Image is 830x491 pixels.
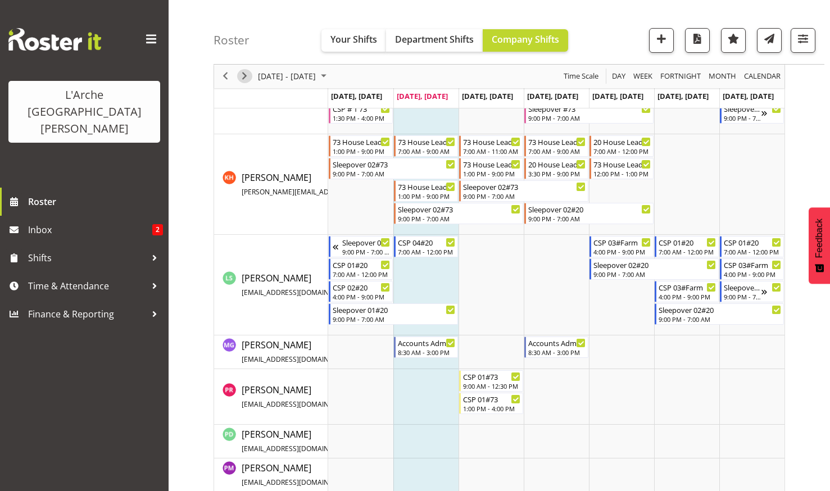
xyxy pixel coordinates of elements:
span: Shifts [28,249,146,266]
img: Rosterit website logo [8,28,101,51]
div: 9:00 PM - 7:00 AM [528,214,651,223]
td: Paige Reynolds resource [214,369,328,425]
a: [PERSON_NAME][EMAIL_ADDRESS][DOMAIN_NAME] [242,338,398,365]
div: Leanne Smith"s event - CSP 03#Farm Begin From Sunday, August 24, 2025 at 4:00:00 PM GMT+12:00 End... [720,258,784,280]
div: 20 House Leader [593,136,651,147]
div: 4:00 PM - 9:00 PM [333,292,390,301]
div: Kathryn Hunt"s event - 73 House Leader Begin From Tuesday, August 19, 2025 at 1:00:00 PM GMT+12:0... [394,180,458,202]
td: Michelle Gillard resource [214,335,328,369]
span: Your Shifts [330,33,377,46]
span: Department Shifts [395,33,474,46]
span: [EMAIL_ADDRESS][DOMAIN_NAME] [242,399,353,409]
div: Kathryn Hunt"s event - Sleepover 02#20 Begin From Thursday, August 21, 2025 at 9:00:00 PM GMT+12:... [524,203,654,224]
span: [PERSON_NAME] [242,339,398,365]
div: CSP 01#20 [333,259,390,270]
div: 73 House Leader [463,158,520,170]
div: 7:00 AM - 9:00 AM [528,147,586,156]
span: Week [632,70,654,84]
div: CSP 03#Farm [659,281,716,293]
span: Fortnight [659,70,702,84]
div: previous period [216,65,235,88]
div: 12:00 PM - 1:00 PM [593,169,651,178]
span: [PERSON_NAME] [242,384,398,410]
span: [DATE], [DATE] [723,91,774,101]
div: 8:30 AM - 3:00 PM [528,348,586,357]
button: Time Scale [562,70,601,84]
span: [DATE], [DATE] [657,91,709,101]
div: CSP 01#73 [463,393,520,404]
td: Kathryn Hunt resource [214,134,328,235]
a: [PERSON_NAME][EMAIL_ADDRESS][DOMAIN_NAME] [242,271,398,298]
div: 7:00 AM - 12:00 PM [724,247,781,256]
span: 2 [152,224,163,235]
span: [DATE], [DATE] [527,91,578,101]
div: Michelle Gillard"s event - Accounts Admin Begin From Thursday, August 21, 2025 at 8:30:00 AM GMT+... [524,337,588,358]
div: 9:00 PM - 7:00 AM [342,247,390,256]
div: Kathryn Hunt"s event - 73 House Leader Begin From Tuesday, August 19, 2025 at 7:00:00 AM GMT+12:0... [394,135,458,157]
button: Department Shifts [386,29,483,52]
div: 9:00 PM - 7:00 AM [333,315,455,324]
div: Sleepover 01#20 [333,304,455,315]
div: Leanne Smith"s event - Sleepover 02#20 Begin From Friday, August 22, 2025 at 9:00:00 PM GMT+12:00... [589,258,719,280]
div: 7:00 AM - 12:00 PM [333,270,390,279]
span: [DATE], [DATE] [592,91,643,101]
div: 73 House Leader [463,136,520,147]
div: CSP 01#20 [659,237,716,248]
div: Paige Reynolds"s event - CSP 01#73 Begin From Wednesday, August 20, 2025 at 9:00:00 AM GMT+12:00 ... [459,370,523,392]
button: Your Shifts [321,29,386,52]
div: Sleepover 02#20 [724,281,761,293]
div: CSP 02#20 [333,281,390,293]
button: Add a new shift [649,28,674,53]
span: [DATE], [DATE] [462,91,513,101]
div: Kathryn Hunt"s event - 73 House Leader Begin From Friday, August 22, 2025 at 12:00:00 PM GMT+12:0... [589,158,654,179]
div: August 18 - 24, 2025 [254,65,333,88]
div: Sleepover 02#20 [528,203,651,215]
div: 9:00 PM - 7:00 AM [724,113,761,122]
div: Sleepover 02#20 [593,259,716,270]
span: Inbox [28,221,152,238]
div: 1:00 PM - 9:00 PM [398,192,455,201]
div: Kathryn Hunt"s event - 73 House Leader Begin From Wednesday, August 20, 2025 at 7:00:00 AM GMT+12... [459,135,523,157]
span: Company Shifts [492,33,559,46]
button: Timeline Month [707,70,738,84]
div: 3:30 PM - 9:00 PM [528,169,586,178]
div: 9:00 PM - 7:00 AM [463,192,586,201]
div: Sleepover 02#73 [463,181,586,192]
div: Katherine Shaw"s event - CSP # 1 73 Begin From Monday, August 18, 2025 at 1:30:00 PM GMT+12:00 En... [329,102,393,124]
div: Kathryn Hunt"s event - Sleepover 02#73 Begin From Monday, August 18, 2025 at 9:00:00 PM GMT+12:00... [329,158,458,179]
div: Kathryn Hunt"s event - Sleepover 02#73 Begin From Tuesday, August 19, 2025 at 9:00:00 PM GMT+12:0... [394,203,523,224]
button: Timeline Day [610,70,628,84]
div: Sleepover 02#20 [342,237,390,248]
div: Sleepover 02#73 [333,158,455,170]
span: [EMAIL_ADDRESS][DOMAIN_NAME][PERSON_NAME] [242,478,406,487]
div: Kathryn Hunt"s event - 20 House Leader Begin From Thursday, August 21, 2025 at 3:30:00 PM GMT+12:... [524,158,588,179]
div: Leanne Smith"s event - CSP 01#20 Begin From Monday, August 18, 2025 at 7:00:00 AM GMT+12:00 Ends ... [329,258,393,280]
div: 7:00 AM - 12:00 PM [659,247,716,256]
div: Leanne Smith"s event - Sleepover 02#20 Begin From Sunday, August 24, 2025 at 9:00:00 PM GMT+12:00... [720,281,784,302]
div: Leanne Smith"s event - CSP 03#Farm Begin From Friday, August 22, 2025 at 4:00:00 PM GMT+12:00 End... [589,236,654,257]
div: 9:00 PM - 7:00 AM [659,315,781,324]
div: Accounts Admin [528,337,586,348]
button: Download a PDF of the roster according to the set date range. [685,28,710,53]
a: [PERSON_NAME][PERSON_NAME][EMAIL_ADDRESS][DOMAIN_NAME] [242,171,451,198]
span: Time Scale [563,70,600,84]
div: Kathryn Hunt"s event - 73 House Leader Begin From Wednesday, August 20, 2025 at 1:00:00 PM GMT+12... [459,158,523,179]
div: 9:00 PM - 7:00 AM [528,113,651,122]
div: Sleepover 02#73 [398,203,520,215]
div: 7:00 AM - 11:00 AM [463,147,520,156]
div: 1:00 PM - 9:00 PM [463,169,520,178]
div: Leanne Smith"s event - Sleepover 02#20 Begin From Saturday, August 23, 2025 at 9:00:00 PM GMT+12:... [655,303,784,325]
div: Leanne Smith"s event - CSP 02#20 Begin From Monday, August 18, 2025 at 4:00:00 PM GMT+12:00 Ends ... [329,281,393,302]
span: [DATE] - [DATE] [257,70,317,84]
span: [PERSON_NAME] [242,428,398,454]
button: Send a list of all shifts for the selected filtered period to all rostered employees. [757,28,782,53]
div: 7:00 AM - 12:00 PM [398,247,455,256]
div: Kathryn Hunt"s event - 73 House Leader Begin From Monday, August 18, 2025 at 1:00:00 PM GMT+12:00... [329,135,393,157]
div: Leanne Smith"s event - Sleepover 02#20 Begin From Sunday, August 17, 2025 at 9:00:00 PM GMT+12:00... [329,236,393,257]
div: Katherine Shaw"s event - Sleepover 02#73 Begin From Sunday, August 24, 2025 at 9:00:00 PM GMT+12:... [720,102,784,124]
div: CSP 04#20 [398,237,455,248]
span: [PERSON_NAME] [242,272,398,298]
div: 9:00 AM - 12:30 PM [463,381,520,390]
span: Month [707,70,737,84]
div: Kathryn Hunt"s event - Sleepover 02#73 Begin From Wednesday, August 20, 2025 at 9:00:00 PM GMT+12... [459,180,588,202]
